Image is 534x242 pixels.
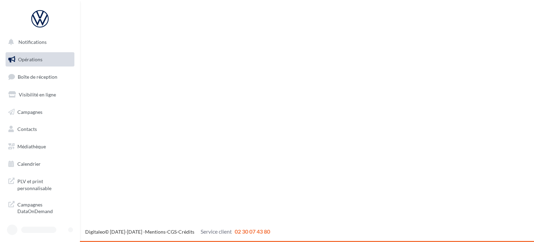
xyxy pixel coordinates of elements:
[18,74,57,80] span: Boîte de réception
[17,109,42,115] span: Campagnes
[85,229,105,235] a: Digitaleo
[4,35,73,49] button: Notifications
[17,126,37,132] span: Contacts
[4,174,76,194] a: PLV et print personnalisable
[85,229,270,235] span: © [DATE]-[DATE] - - -
[17,143,46,149] span: Médiathèque
[17,177,72,192] span: PLV et print personnalisable
[4,105,76,119] a: Campagnes
[4,87,76,102] a: Visibilité en ligne
[4,52,76,67] a: Opérations
[4,122,76,136] a: Contacts
[18,39,47,45] span: Notifications
[201,228,232,235] span: Service client
[4,69,76,84] a: Boîte de réception
[17,161,41,167] span: Calendrier
[178,229,194,235] a: Crédits
[4,197,76,218] a: Campagnes DataOnDemand
[4,157,76,171] a: Calendrier
[4,139,76,154] a: Médiathèque
[235,228,270,235] span: 02 30 07 43 80
[17,200,72,215] span: Campagnes DataOnDemand
[167,229,177,235] a: CGS
[19,92,56,97] span: Visibilité en ligne
[18,56,42,62] span: Opérations
[145,229,165,235] a: Mentions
